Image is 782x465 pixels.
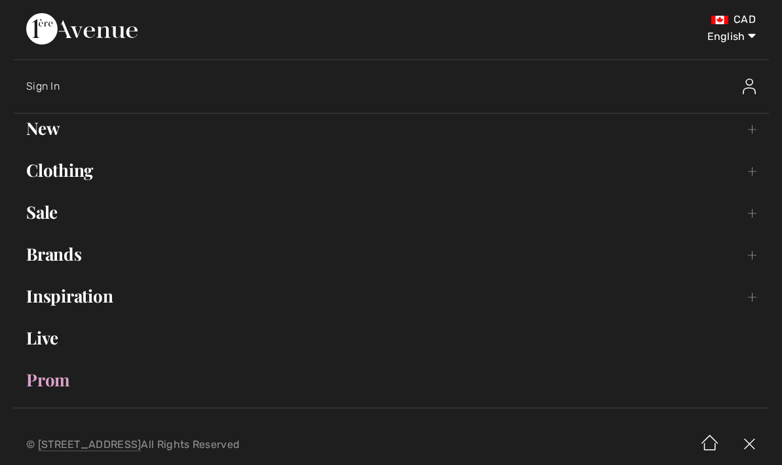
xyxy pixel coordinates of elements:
[13,365,769,394] a: Prom
[460,13,756,26] div: CAD
[13,156,769,185] a: Clothing
[13,240,769,269] a: Brands
[26,80,60,92] span: Sign In
[26,440,460,449] p: © All Rights Reserved
[26,65,769,107] a: Sign InSign In
[13,282,769,310] a: Inspiration
[690,424,730,465] img: Home
[743,79,756,94] img: Sign In
[13,324,769,352] a: Live
[26,13,138,45] img: 1ère Avenue
[730,424,769,465] img: X
[13,114,769,143] a: New
[13,198,769,227] a: Sale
